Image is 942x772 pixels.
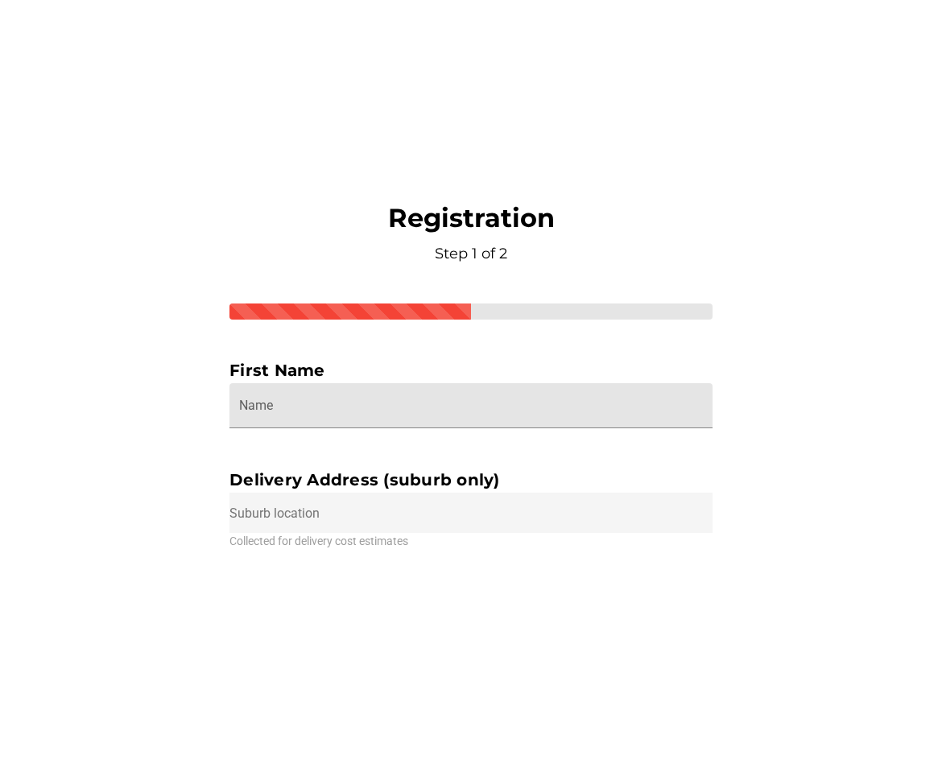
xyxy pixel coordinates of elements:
[229,493,713,533] input: Suburb location
[388,202,555,265] div: Registration
[435,245,507,262] span: Step 1 of 2
[239,383,703,428] input: Name
[229,533,713,550] div: Collected for delivery cost estimates
[229,357,713,383] div: First Name
[229,467,713,493] div: Delivery Address (suburb only)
